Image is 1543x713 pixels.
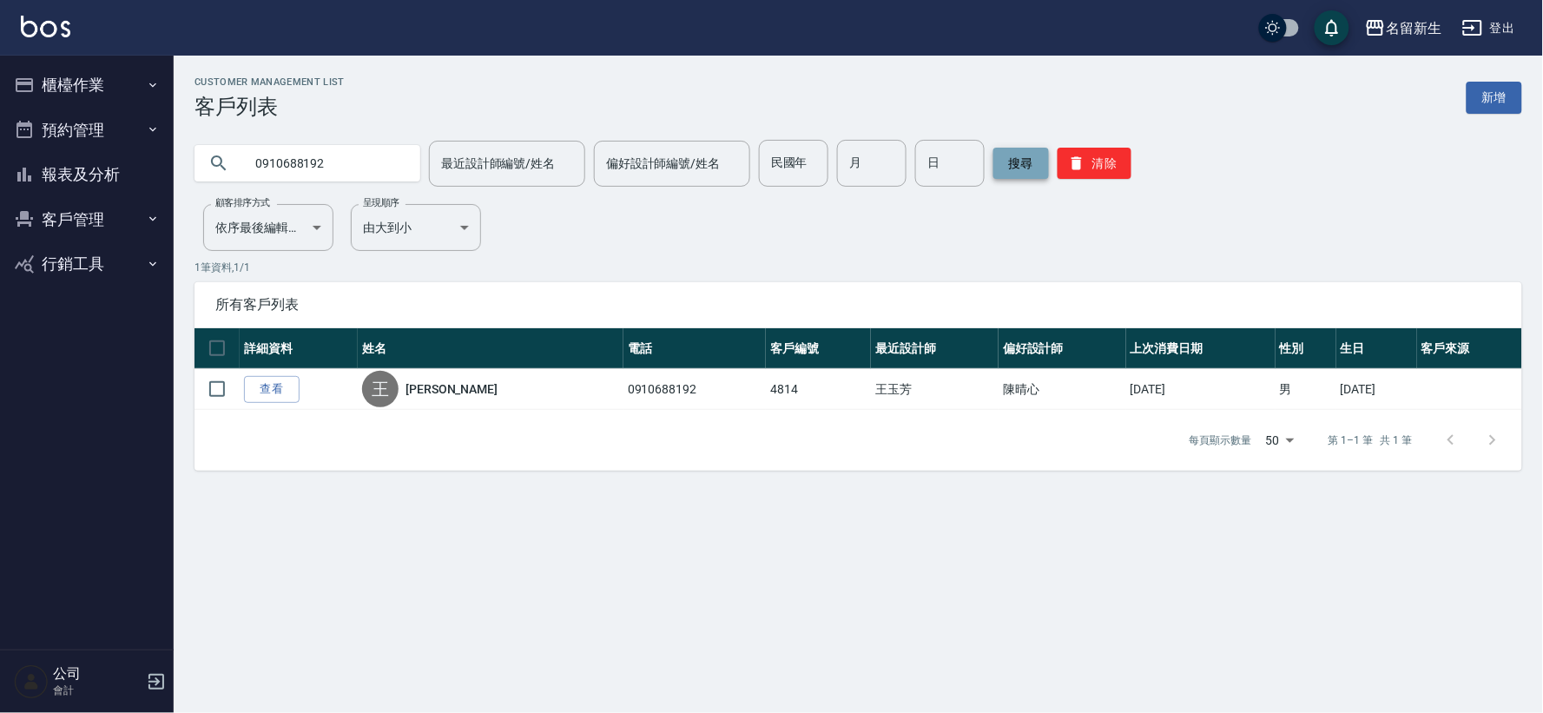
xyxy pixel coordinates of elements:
button: 預約管理 [7,108,167,153]
button: save [1315,10,1349,45]
p: 第 1–1 筆 共 1 筆 [1329,432,1413,448]
th: 詳細資料 [240,328,358,369]
h3: 客戶列表 [195,95,345,119]
button: 登出 [1455,12,1522,44]
th: 姓名 [358,328,623,369]
td: 男 [1276,369,1336,410]
p: 會計 [53,683,142,698]
p: 每頁顯示數量 [1190,432,1252,448]
th: 最近設計師 [871,328,999,369]
th: 上次消費日期 [1126,328,1276,369]
h5: 公司 [53,665,142,683]
th: 生日 [1336,328,1417,369]
th: 客戶編號 [766,328,871,369]
button: 搜尋 [993,148,1049,179]
button: 櫃檯作業 [7,63,167,108]
th: 性別 [1276,328,1336,369]
div: 王 [362,371,399,407]
h2: Customer Management List [195,76,345,88]
div: 由大到小 [351,204,481,251]
a: 新增 [1467,82,1522,114]
p: 1 筆資料, 1 / 1 [195,260,1522,275]
td: 0910688192 [623,369,767,410]
label: 顧客排序方式 [215,196,270,209]
button: 客戶管理 [7,197,167,242]
td: [DATE] [1126,369,1276,410]
div: 名留新生 [1386,17,1441,39]
div: 50 [1259,417,1301,464]
div: 依序最後編輯時間 [203,204,333,251]
span: 所有客戶列表 [215,296,1501,314]
a: 查看 [244,376,300,403]
label: 呈現順序 [363,196,399,209]
th: 客戶來源 [1417,328,1522,369]
button: 行銷工具 [7,241,167,287]
a: [PERSON_NAME] [406,380,498,398]
button: 清除 [1058,148,1131,179]
td: 王玉芳 [871,369,999,410]
td: 陳晴心 [999,369,1126,410]
button: 名留新生 [1358,10,1448,46]
th: 偏好設計師 [999,328,1126,369]
td: 4814 [766,369,871,410]
td: [DATE] [1336,369,1417,410]
img: Person [14,664,49,699]
button: 報表及分析 [7,152,167,197]
img: Logo [21,16,70,37]
input: 搜尋關鍵字 [243,140,406,187]
th: 電話 [623,328,767,369]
